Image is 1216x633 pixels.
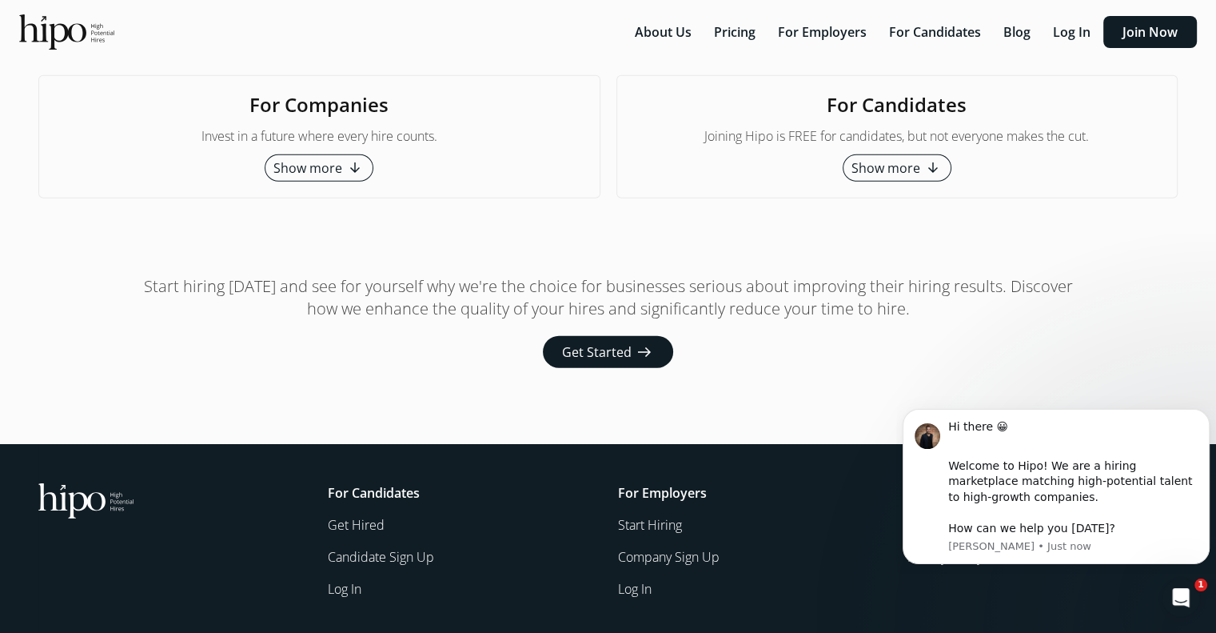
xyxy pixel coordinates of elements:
img: official-logo [38,483,134,519]
a: Log In [618,579,888,599]
a: For Employers [768,23,879,41]
a: Company Sign Up [618,547,888,567]
p: Invest in a future where every hire counts. [201,126,437,146]
p: Start hiring [DATE] and see for yourself why we're the choice for businesses serious about improv... [129,275,1088,320]
h2: For Candidates [827,92,967,118]
button: Log In [1043,16,1100,48]
button: Show more arrow_downward_alt [843,154,951,182]
span: Get Started [562,343,632,362]
a: Log In [1043,23,1103,41]
button: For Employers [768,16,876,48]
iframe: Intercom notifications message [896,395,1216,574]
button: Show more arrow_downward_alt [265,154,373,182]
button: Blog [994,16,1040,48]
a: Join Now [1103,23,1197,41]
span: arrow_right_alt [635,343,654,362]
span: 1 [1194,579,1207,591]
a: Pricing [704,23,768,41]
h2: For Companies [249,92,389,118]
a: For Candidates [879,23,994,41]
button: Join Now [1103,16,1197,48]
p: Joining Hipo is FREE for candidates, but not everyone makes the cut. [704,126,1089,146]
a: About Us [625,23,704,41]
img: official-logo [19,14,114,50]
a: Get Hired [328,515,598,535]
h5: For Candidates [328,483,598,503]
h5: For Employers [618,483,888,503]
span: arrow_downward_alt [345,158,365,178]
span: Show more [851,158,920,178]
a: Blog [994,23,1043,41]
a: Start Hiring [618,515,888,535]
a: Log In [328,579,598,599]
iframe: Intercom live chat [1162,579,1200,617]
a: Candidate Sign Up [328,547,598,567]
button: Get Started arrow_right_alt [543,336,673,368]
span: Show more [273,158,342,178]
button: About Us [625,16,701,48]
span: arrow_downward_alt [923,158,943,178]
button: For Candidates [879,16,991,48]
button: Pricing [704,16,765,48]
